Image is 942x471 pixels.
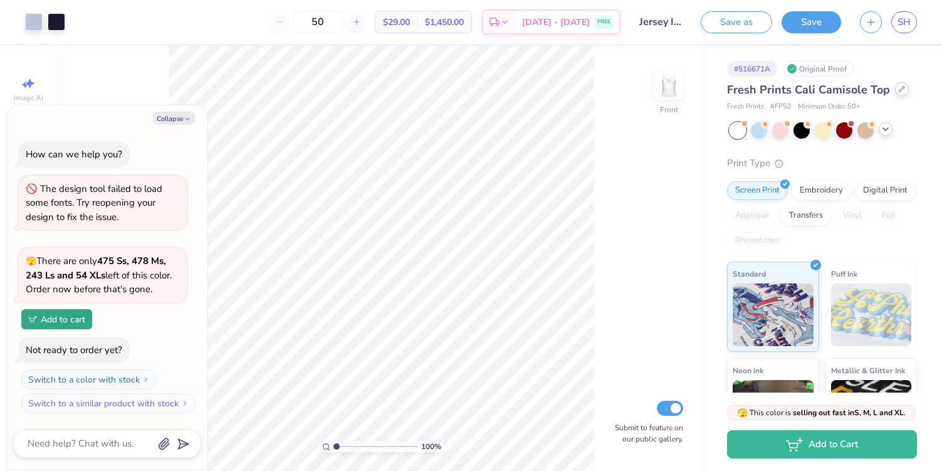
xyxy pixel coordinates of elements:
div: The design tool failed to load some fonts. Try reopening your design to fix the issue. [26,183,162,223]
span: 🫣 [26,255,36,267]
img: Front [656,73,681,98]
div: Transfers [781,206,831,225]
button: Save [782,11,841,33]
span: 100 % [421,441,441,452]
input: Untitled Design [630,9,691,34]
input: – – [293,11,342,33]
img: Switch to a similar product with stock [181,400,189,407]
div: Rhinestones [727,231,788,250]
strong: selling out fast in S, M, L and XL [793,408,904,418]
span: Fresh Prints Cali Camisole Top [727,82,890,97]
a: SH [891,11,917,33]
span: Metallic & Glitter Ink [831,364,905,377]
span: 🫣 [737,407,748,419]
span: $1,450.00 [425,16,464,29]
button: Switch to a color with stock [21,369,157,389]
span: # FP52 [770,102,792,112]
img: Puff Ink [831,283,912,346]
div: Screen Print [727,181,788,200]
div: Embroidery [792,181,851,200]
span: FREE [597,18,610,26]
div: Vinyl [835,206,870,225]
button: Add to Cart [727,430,917,458]
span: SH [898,15,911,29]
span: Image AI [14,93,43,103]
span: Puff Ink [831,267,857,280]
div: Foil [874,206,903,225]
strong: 475 Ss, 478 Ms, 243 Ls and 54 XLs [26,255,166,282]
span: Neon Ink [733,364,763,377]
span: [DATE] - [DATE] [522,16,590,29]
div: Applique [727,206,777,225]
div: How can we help you? [26,148,122,161]
span: This color is . [737,407,906,418]
img: Neon Ink [733,380,814,443]
img: Metallic & Glitter Ink [831,380,912,443]
div: # 516671A [727,61,777,77]
span: There are only left of this color. Order now before that's gone. [26,255,172,295]
span: Fresh Prints [727,102,764,112]
div: Print Type [727,156,917,171]
button: Collapse [153,112,195,125]
div: Digital Print [855,181,916,200]
label: Submit to feature on our public gallery. [608,422,683,445]
img: Switch to a color with stock [142,376,150,383]
img: Standard [733,283,814,346]
button: Save as [701,11,772,33]
img: Add to cart [28,315,37,323]
span: $29.00 [383,16,410,29]
span: Minimum Order: 50 + [798,102,861,112]
div: Original Proof [783,61,854,77]
button: Switch to a similar product with stock [21,393,196,413]
button: Add to cart [21,309,92,329]
span: Standard [733,267,766,280]
div: Front [660,104,678,115]
div: Not ready to order yet? [26,344,122,356]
